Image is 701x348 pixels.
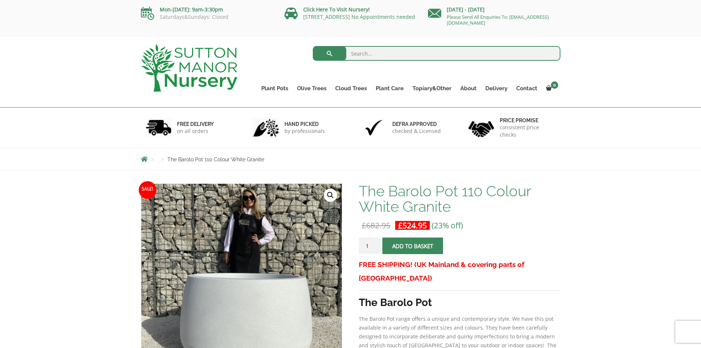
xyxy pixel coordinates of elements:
a: Contact [512,83,542,94]
a: View full-screen image gallery [324,189,337,202]
h6: hand picked [284,121,325,127]
img: 4.jpg [468,116,494,139]
img: 2.jpg [253,118,279,137]
h1: The Barolo Pot 110 Colour White Granite [359,183,560,214]
button: Add to basket [382,238,443,254]
p: [DATE] - [DATE] [428,5,560,14]
h6: FREE DELIVERY [177,121,214,127]
input: Search... [313,46,560,61]
a: Delivery [481,83,512,94]
nav: Breadcrumbs [141,156,560,162]
a: [STREET_ADDRESS] No Appointments needed [303,13,415,20]
span: £ [362,220,366,231]
span: The Barolo Pot 110 Colour White Granite [167,157,264,162]
img: logo [141,44,237,92]
p: Saturdays&Sundays: Closed [141,14,273,20]
strong: The Barolo Pot [359,296,432,309]
a: Please Send All Enquiries To: [EMAIL_ADDRESS][DOMAIN_NAME] [447,14,549,26]
span: £ [398,220,403,231]
a: About [456,83,481,94]
h6: Defra approved [392,121,441,127]
a: Click Here To Visit Nursery! [303,6,370,13]
p: Mon-[DATE]: 9am-3:30pm [141,5,273,14]
a: Plant Care [371,83,408,94]
h3: FREE SHIPPING! (UK Mainland & covering parts of [GEOGRAPHIC_DATA]) [359,258,560,285]
span: 0 [551,81,558,89]
p: consistent price checks [500,124,556,138]
p: by professionals [284,127,325,135]
a: Plant Pots [257,83,293,94]
h6: Price promise [500,117,556,124]
input: Product quantity [359,238,381,254]
a: Topiary&Other [408,83,456,94]
bdi: 524.95 [398,220,427,231]
p: on all orders [177,127,214,135]
a: 0 [542,83,560,94]
span: (23% off) [432,220,463,231]
a: Olive Trees [293,83,331,94]
img: 3.jpg [361,118,387,137]
span: Sale! [139,181,156,199]
img: 1.jpg [146,118,171,137]
bdi: 682.95 [362,220,390,231]
p: checked & Licensed [392,127,441,135]
a: Cloud Trees [331,83,371,94]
